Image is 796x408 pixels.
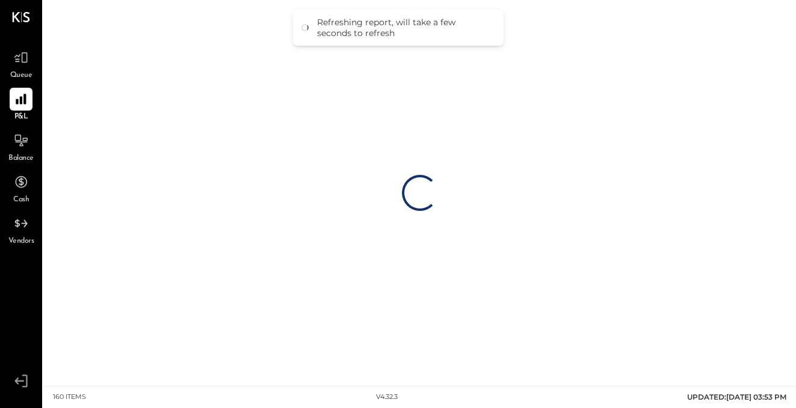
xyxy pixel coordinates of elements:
span: Balance [8,153,34,164]
div: 160 items [53,392,86,402]
a: Balance [1,129,42,164]
a: Queue [1,46,42,81]
a: P&L [1,88,42,123]
a: Vendors [1,212,42,247]
div: v 4.32.3 [376,392,398,402]
span: UPDATED: [DATE] 03:53 PM [687,392,786,401]
span: Queue [10,70,32,81]
span: P&L [14,112,28,123]
a: Cash [1,171,42,206]
span: Vendors [8,236,34,247]
div: Refreshing report, will take a few seconds to refresh [317,17,492,38]
span: Cash [13,195,29,206]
